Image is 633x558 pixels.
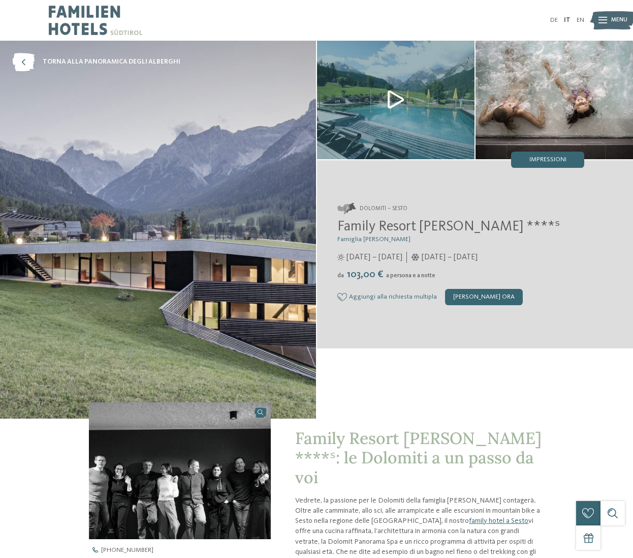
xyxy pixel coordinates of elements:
span: Aggiungi alla richiesta multipla [349,293,437,301]
span: [PHONE_NUMBER] [101,547,153,554]
img: Il nostro family hotel a Sesto, il vostro rifugio sulle Dolomiti. [476,41,633,159]
a: IT [564,17,571,23]
a: torna alla panoramica degli alberghi [12,53,180,71]
span: Famiglia [PERSON_NAME] [337,236,410,243]
a: EN [577,17,584,23]
span: Dolomiti – Sesto [360,205,407,213]
span: Impressioni [529,157,566,163]
a: DE [550,17,558,23]
img: Il nostro family hotel a Sesto, il vostro rifugio sulle Dolomiti. [89,402,271,539]
img: Il nostro family hotel a Sesto, il vostro rifugio sulle Dolomiti. [317,41,474,159]
span: Family Resort [PERSON_NAME] ****ˢ: le Dolomiti a un passo da voi [295,428,542,488]
span: torna alla panoramica degli alberghi [43,57,180,67]
span: [DATE] – [DATE] [346,252,402,263]
span: 103,00 € [345,270,385,280]
span: Menu [611,16,627,24]
span: Family Resort [PERSON_NAME] ****ˢ [337,220,560,234]
a: [PHONE_NUMBER] [89,547,286,554]
div: [PERSON_NAME] ora [445,289,523,305]
a: family hotel a Sesto [469,517,528,524]
span: a persona e a notte [386,273,435,279]
i: Orari d'apertura estate [337,254,344,261]
span: [DATE] – [DATE] [422,252,478,263]
span: da [337,273,344,279]
i: Orari d'apertura inverno [411,254,420,261]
